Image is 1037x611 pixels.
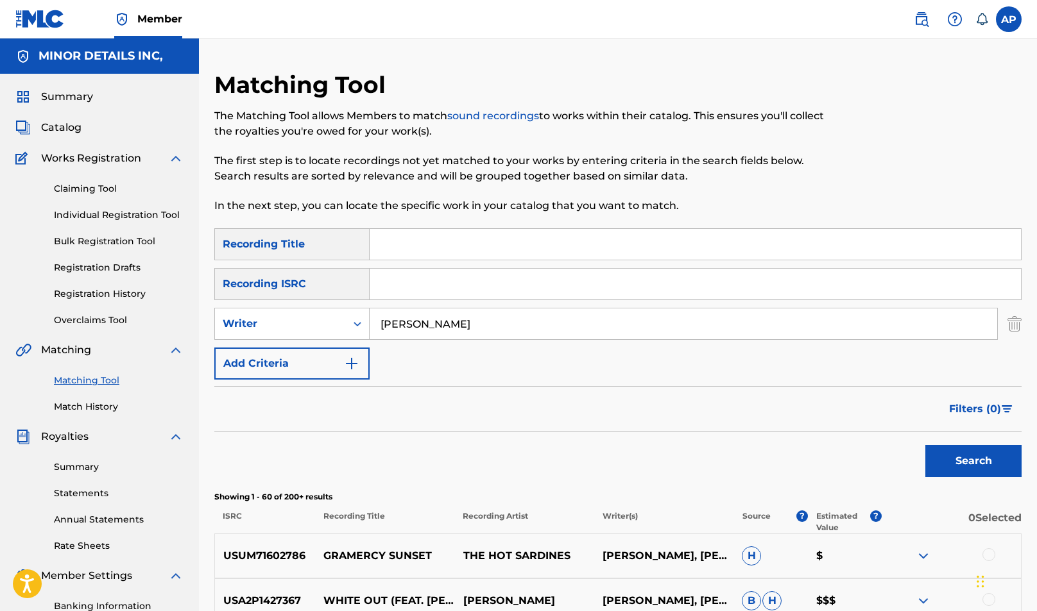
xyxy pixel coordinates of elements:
button: Add Criteria [214,347,370,380]
span: H [762,591,782,610]
img: expand [168,342,184,358]
img: search [914,12,929,27]
p: Recording Title [314,510,454,533]
button: Search [925,445,1022,477]
a: Claiming Tool [54,182,184,196]
h2: Matching Tool [214,71,392,99]
img: MLC Logo [15,10,65,28]
a: Registration Drafts [54,261,184,274]
a: Bulk Registration Tool [54,235,184,248]
a: Summary [54,460,184,474]
p: [PERSON_NAME], [PERSON_NAME], [PERSON_NAME], ＥＶＡＮＰＡＬＡＺＺＯ [594,548,733,564]
img: expand [916,548,931,564]
span: ? [870,510,882,522]
div: Notifications [975,13,988,26]
a: Statements [54,487,184,500]
span: Works Registration [41,151,141,166]
img: Delete Criterion [1007,308,1022,340]
img: Member Settings [15,568,31,583]
p: WHITE OUT (FEAT. [PERSON_NAME]) [315,593,454,608]
span: Matching [41,342,91,358]
p: GRAMERCY SUNSET [315,548,454,564]
p: 0 Selected [882,510,1022,533]
img: Catalog [15,120,31,135]
a: Overclaims Tool [54,314,184,327]
img: Works Registration [15,151,32,166]
p: USUM71602786 [215,548,315,564]
p: The Matching Tool allows Members to match to works within their catalog. This ensures you'll coll... [214,108,836,139]
p: ISRC [214,510,314,533]
img: Summary [15,89,31,105]
p: Showing 1 - 60 of 200+ results [214,491,1022,503]
span: B [742,591,761,610]
a: Individual Registration Tool [54,208,184,222]
img: Accounts [15,49,31,64]
p: Recording Artist [454,510,594,533]
div: Drag [977,562,984,601]
a: Matching Tool [54,374,184,387]
span: Member Settings [41,568,132,583]
p: USA2P1427367 [215,593,315,608]
p: $$$ [807,593,881,608]
p: The first step is to locate recordings not yet matched to your works by entering criteria in the ... [214,153,836,184]
p: Source [742,510,771,533]
div: Help [942,6,968,32]
iframe: Chat Widget [973,549,1037,611]
iframe: Resource Center [1001,406,1037,509]
p: In the next step, you can locate the specific work in your catalog that you want to match. [214,198,836,213]
img: filter [1002,405,1013,413]
p: [PERSON_NAME], [PERSON_NAME] [594,593,733,608]
div: User Menu [996,6,1022,32]
img: help [947,12,963,27]
a: Rate Sheets [54,539,184,553]
a: sound recordings [447,110,539,122]
img: expand [168,151,184,166]
p: THE HOT SARDINES [454,548,594,564]
img: Royalties [15,429,31,444]
a: Public Search [909,6,934,32]
span: Summary [41,89,93,105]
a: Registration History [54,287,184,301]
form: Search Form [214,228,1022,483]
img: expand [168,568,184,583]
p: [PERSON_NAME] [454,593,594,608]
span: Member [137,12,182,26]
img: Matching [15,342,31,358]
p: Writer(s) [594,510,734,533]
p: $ [807,548,881,564]
img: Top Rightsholder [114,12,130,27]
div: Writer [223,316,338,331]
button: Filters (0) [941,393,1022,425]
img: 9d2ae6d4665cec9f34b9.svg [344,356,359,371]
a: Match History [54,400,184,414]
a: SummarySummary [15,89,93,105]
h5: MINOR DETAILS INC, [39,49,163,63]
span: ? [796,510,808,522]
img: expand [168,429,184,444]
span: Filters ( 0 ) [949,401,1001,417]
a: Annual Statements [54,513,184,526]
span: Catalog [41,120,81,135]
span: H [742,546,761,565]
span: Royalties [41,429,89,444]
p: Estimated Value [816,510,870,533]
img: expand [916,593,931,608]
a: CatalogCatalog [15,120,81,135]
